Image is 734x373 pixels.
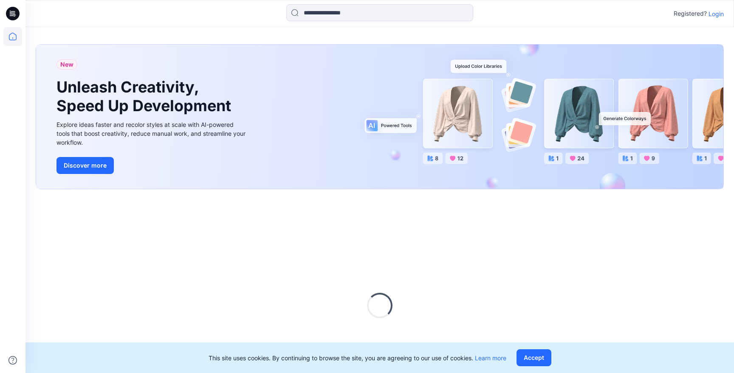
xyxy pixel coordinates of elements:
[56,78,235,115] h1: Unleash Creativity, Speed Up Development
[56,120,248,147] div: Explore ideas faster and recolor styles at scale with AI-powered tools that boost creativity, red...
[56,157,248,174] a: Discover more
[209,353,506,362] p: This site uses cookies. By continuing to browse the site, you are agreeing to our use of cookies.
[56,157,114,174] button: Discover more
[709,9,724,18] p: Login
[517,349,551,366] button: Accept
[475,354,506,362] a: Learn more
[674,8,707,19] p: Registered?
[60,59,73,70] span: New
